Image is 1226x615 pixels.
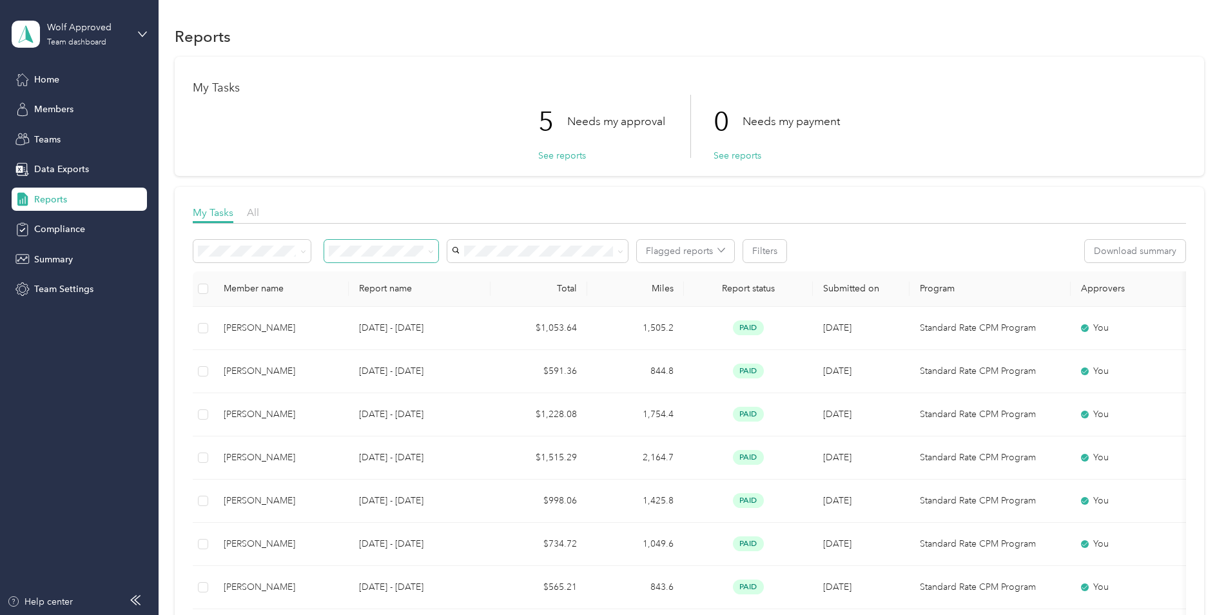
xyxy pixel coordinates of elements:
[920,451,1060,465] p: Standard Rate CPM Program
[733,320,764,335] span: paid
[224,537,338,551] div: [PERSON_NAME]
[714,95,743,149] p: 0
[587,566,684,609] td: 843.6
[587,350,684,393] td: 844.8
[733,364,764,378] span: paid
[714,149,761,162] button: See reports
[910,480,1071,523] td: Standard Rate CPM Program
[193,206,233,219] span: My Tasks
[587,307,684,350] td: 1,505.2
[910,350,1071,393] td: Standard Rate CPM Program
[224,451,338,465] div: [PERSON_NAME]
[359,580,480,594] p: [DATE] - [DATE]
[491,480,587,523] td: $998.06
[491,393,587,436] td: $1,228.08
[823,538,851,549] span: [DATE]
[733,493,764,508] span: paid
[587,523,684,566] td: 1,049.6
[224,364,338,378] div: [PERSON_NAME]
[910,523,1071,566] td: Standard Rate CPM Program
[491,350,587,393] td: $591.36
[359,407,480,422] p: [DATE] - [DATE]
[34,102,73,116] span: Members
[920,580,1060,594] p: Standard Rate CPM Program
[34,193,67,206] span: Reports
[823,581,851,592] span: [DATE]
[598,283,674,294] div: Miles
[823,322,851,333] span: [DATE]
[920,494,1060,508] p: Standard Rate CPM Program
[567,113,665,130] p: Needs my approval
[34,162,89,176] span: Data Exports
[359,321,480,335] p: [DATE] - [DATE]
[1081,321,1189,335] div: You
[34,282,93,296] span: Team Settings
[733,536,764,551] span: paid
[694,283,803,294] span: Report status
[743,113,840,130] p: Needs my payment
[224,283,338,294] div: Member name
[1081,451,1189,465] div: You
[34,73,59,86] span: Home
[359,451,480,465] p: [DATE] - [DATE]
[34,133,61,146] span: Teams
[224,580,338,594] div: [PERSON_NAME]
[823,452,851,463] span: [DATE]
[501,283,577,294] div: Total
[1071,271,1200,307] th: Approvers
[743,240,786,262] button: Filters
[733,580,764,594] span: paid
[1081,580,1189,594] div: You
[587,393,684,436] td: 1,754.4
[538,95,567,149] p: 5
[224,407,338,422] div: [PERSON_NAME]
[823,495,851,506] span: [DATE]
[733,450,764,465] span: paid
[910,271,1071,307] th: Program
[491,436,587,480] td: $1,515.29
[175,30,231,43] h1: Reports
[1154,543,1226,615] iframe: Everlance-gr Chat Button Frame
[213,271,349,307] th: Member name
[47,21,128,34] div: Wolf Approved
[359,537,480,551] p: [DATE] - [DATE]
[349,271,491,307] th: Report name
[1081,364,1189,378] div: You
[587,436,684,480] td: 2,164.7
[733,407,764,422] span: paid
[910,307,1071,350] td: Standard Rate CPM Program
[920,537,1060,551] p: Standard Rate CPM Program
[1081,494,1189,508] div: You
[910,566,1071,609] td: Standard Rate CPM Program
[34,253,73,266] span: Summary
[359,364,480,378] p: [DATE] - [DATE]
[910,393,1071,436] td: Standard Rate CPM Program
[491,523,587,566] td: $734.72
[1085,240,1185,262] button: Download summary
[47,39,106,46] div: Team dashboard
[193,81,1186,95] h1: My Tasks
[920,321,1060,335] p: Standard Rate CPM Program
[224,321,338,335] div: [PERSON_NAME]
[34,222,85,236] span: Compliance
[359,494,480,508] p: [DATE] - [DATE]
[813,271,910,307] th: Submitted on
[587,480,684,523] td: 1,425.8
[910,436,1071,480] td: Standard Rate CPM Program
[1081,537,1189,551] div: You
[224,494,338,508] div: [PERSON_NAME]
[491,566,587,609] td: $565.21
[247,206,259,219] span: All
[7,595,73,609] button: Help center
[823,409,851,420] span: [DATE]
[637,240,734,262] button: Flagged reports
[920,364,1060,378] p: Standard Rate CPM Program
[920,407,1060,422] p: Standard Rate CPM Program
[823,366,851,376] span: [DATE]
[538,149,586,162] button: See reports
[1081,407,1189,422] div: You
[491,307,587,350] td: $1,053.64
